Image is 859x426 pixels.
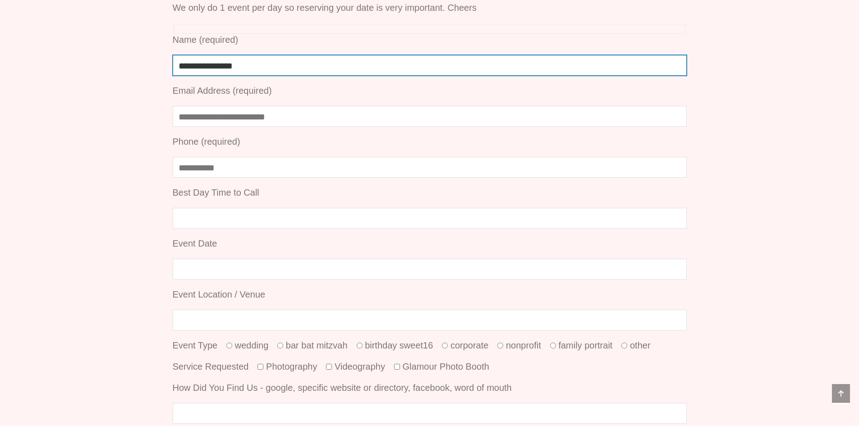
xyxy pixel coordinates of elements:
p: Event Date [173,238,687,250]
span: family portrait [556,340,613,350]
span: Videography [332,362,385,371]
p: Email Address (required) [173,85,687,97]
p: Service Requested [173,361,687,373]
span: birthday sweet16 [363,340,433,350]
span: Photography [263,362,317,371]
span: Glamour Photo Booth [400,362,489,371]
p: How Did You Find Us - google, specific website or directory, facebook, word of mouth [173,382,687,394]
span: corporate [448,340,488,350]
span: bar bat mitzvah [283,340,347,350]
p: Event Location / Venue [173,289,687,301]
p: Event Type [173,339,687,352]
span: other [627,340,650,350]
span: nonprofit [503,340,541,350]
p: Name (required) [173,34,687,46]
p: Phone (required) [173,136,687,148]
p: Best Day Time to Call [173,187,687,199]
span: wedding [232,340,268,350]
